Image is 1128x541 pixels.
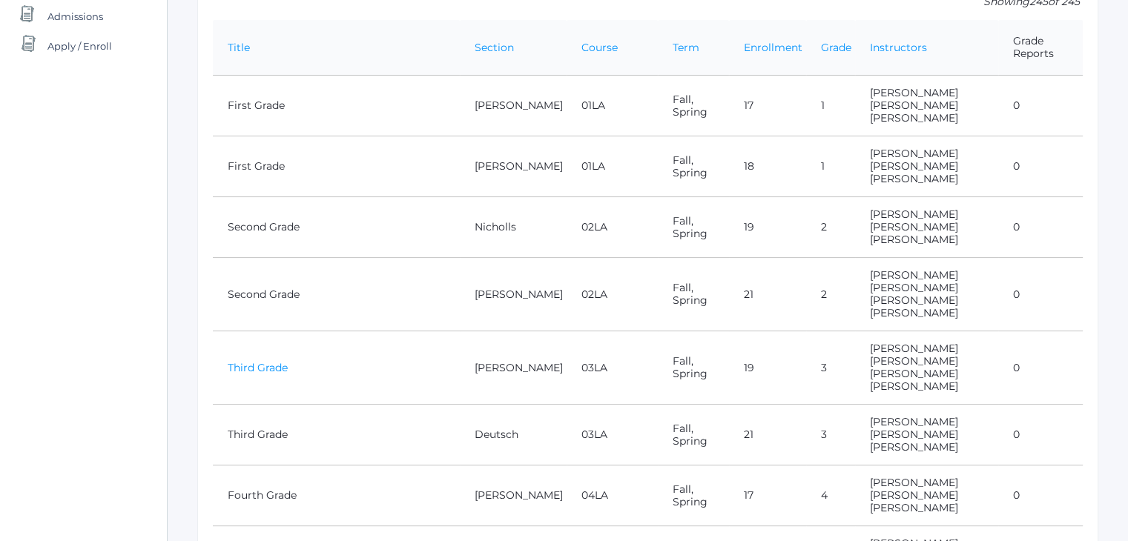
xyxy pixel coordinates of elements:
td: Fall, Spring [658,465,729,526]
a: Section [475,41,514,54]
td: Fall, Spring [658,136,729,197]
td: 1 [806,76,855,136]
a: 04LA [581,488,608,502]
a: Third Grade [228,428,288,441]
a: Second Grade [228,220,300,233]
a: [PERSON_NAME] [870,86,958,99]
a: 21 [744,288,753,301]
a: [PERSON_NAME] [870,293,958,307]
a: 19 [744,220,754,233]
td: 2 [806,197,855,258]
a: [PERSON_NAME] [870,268,958,282]
a: Third Grade [228,361,288,374]
a: 18 [744,159,754,173]
a: 19 [744,361,754,374]
span: Apply / Enroll [47,31,112,61]
td: [PERSON_NAME] [460,136,567,197]
a: [PERSON_NAME] [870,172,958,185]
a: 0 [1013,99,1020,112]
a: 03LA [581,361,607,374]
a: [PERSON_NAME] [870,379,958,393]
a: Enrollment [744,41,802,54]
a: First Grade [228,99,285,112]
td: 2 [806,258,855,331]
a: 17 [744,99,753,112]
a: [PERSON_NAME] [870,501,958,514]
a: [PERSON_NAME] [870,233,958,246]
td: Fall, Spring [658,258,729,331]
a: Grade [821,41,851,54]
a: [PERSON_NAME] [870,488,958,502]
a: [PERSON_NAME] [870,428,958,441]
td: Deutsch [460,405,567,465]
td: Fall, Spring [658,76,729,136]
td: 3 [806,405,855,465]
a: 0 [1013,159,1020,173]
a: 01LA [581,159,605,173]
a: 02LA [581,220,607,233]
a: Second Grade [228,288,300,301]
a: [PERSON_NAME] [870,99,958,112]
a: [PERSON_NAME] [870,111,958,125]
a: [PERSON_NAME] [870,342,958,355]
td: 3 [806,331,855,405]
td: 1 [806,136,855,197]
a: 0 [1013,288,1020,301]
span: Admissions [47,1,103,31]
a: [PERSON_NAME] [870,208,958,221]
a: 02LA [581,288,607,301]
td: 4 [806,465,855,526]
a: 01LA [581,99,605,112]
a: [PERSON_NAME] [870,306,958,319]
a: Term [673,41,699,54]
a: Fourth Grade [228,488,297,502]
a: [PERSON_NAME] [870,147,958,160]
a: [PERSON_NAME] [870,476,958,489]
td: [PERSON_NAME] [460,465,567,526]
a: Course [581,41,618,54]
a: First Grade [228,159,285,173]
a: 0 [1013,361,1020,374]
a: 0 [1013,220,1020,233]
a: Title [228,41,250,54]
a: Instructors [870,41,927,54]
td: Fall, Spring [658,405,729,465]
a: 03LA [581,428,607,441]
a: 21 [744,428,753,441]
a: [PERSON_NAME] [870,281,958,294]
td: Fall, Spring [658,197,729,258]
a: 0 [1013,488,1020,502]
td: Fall, Spring [658,331,729,405]
a: [PERSON_NAME] [870,415,958,428]
a: [PERSON_NAME] [870,367,958,380]
a: 17 [744,488,753,502]
a: [PERSON_NAME] [870,159,958,173]
td: [PERSON_NAME] [460,258,567,331]
td: Nicholls [460,197,567,258]
a: [PERSON_NAME] [870,440,958,454]
th: Grade Reports [998,20,1083,76]
td: [PERSON_NAME] [460,76,567,136]
td: [PERSON_NAME] [460,331,567,405]
a: 0 [1013,428,1020,441]
a: [PERSON_NAME] [870,220,958,233]
a: [PERSON_NAME] [870,354,958,368]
